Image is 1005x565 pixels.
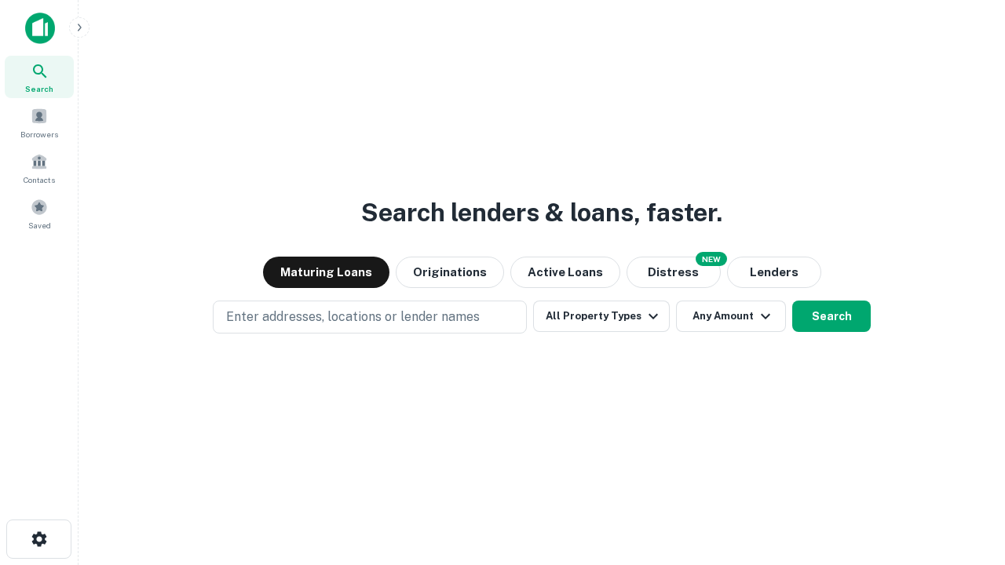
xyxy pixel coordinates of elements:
[226,308,480,326] p: Enter addresses, locations or lender names
[5,192,74,235] a: Saved
[627,257,721,288] button: Search distressed loans with lien and other non-mortgage details.
[396,257,504,288] button: Originations
[792,301,871,332] button: Search
[696,252,727,266] div: NEW
[24,173,55,186] span: Contacts
[20,128,58,140] span: Borrowers
[361,194,722,231] h3: Search lenders & loans, faster.
[25,82,53,95] span: Search
[5,101,74,144] a: Borrowers
[926,439,1005,515] iframe: Chat Widget
[676,301,786,332] button: Any Amount
[263,257,389,288] button: Maturing Loans
[727,257,821,288] button: Lenders
[5,56,74,98] a: Search
[510,257,620,288] button: Active Loans
[213,301,527,334] button: Enter addresses, locations or lender names
[533,301,670,332] button: All Property Types
[25,13,55,44] img: capitalize-icon.png
[28,219,51,231] span: Saved
[5,147,74,189] a: Contacts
